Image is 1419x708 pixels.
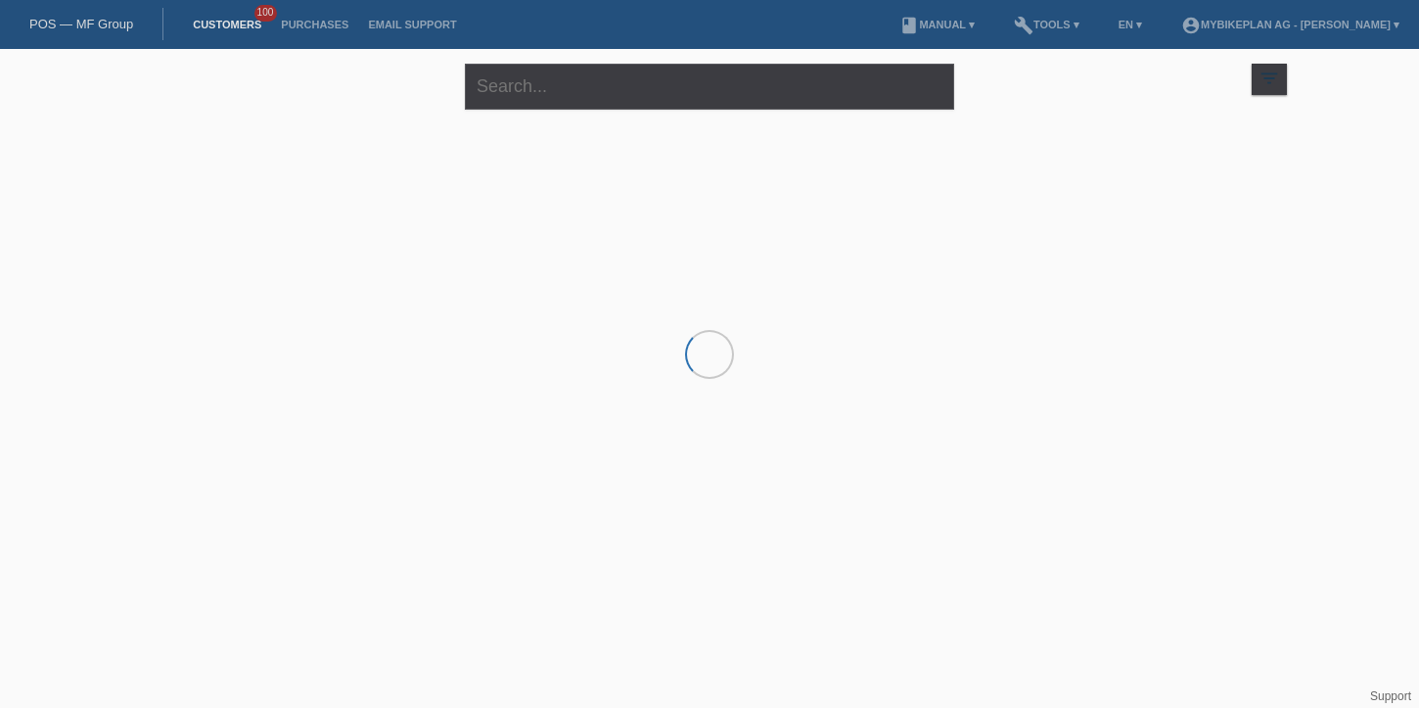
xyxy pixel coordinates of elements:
[1259,68,1280,89] i: filter_list
[890,19,984,30] a: bookManual ▾
[254,5,278,22] span: 100
[899,16,919,35] i: book
[1014,16,1033,35] i: build
[358,19,466,30] a: Email Support
[1181,16,1201,35] i: account_circle
[271,19,358,30] a: Purchases
[1171,19,1409,30] a: account_circleMybikeplan AG - [PERSON_NAME] ▾
[1109,19,1152,30] a: EN ▾
[29,17,133,31] a: POS — MF Group
[1370,689,1411,703] a: Support
[465,64,954,110] input: Search...
[183,19,271,30] a: Customers
[1004,19,1089,30] a: buildTools ▾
